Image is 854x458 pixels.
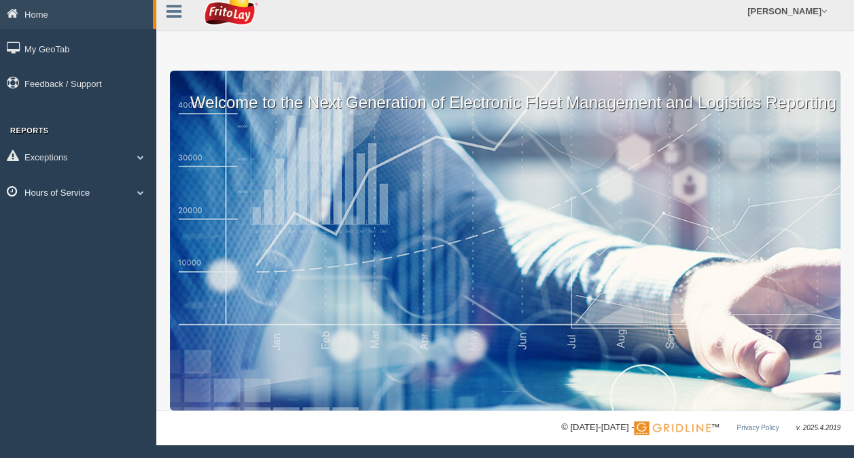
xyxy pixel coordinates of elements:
p: Welcome to the Next Generation of Electronic Fleet Management and Logistics Reporting [170,71,840,114]
a: Privacy Policy [736,424,779,431]
img: Gridline [634,421,711,435]
div: © [DATE]-[DATE] - ™ [561,421,840,435]
span: v. 2025.4.2019 [796,424,840,431]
